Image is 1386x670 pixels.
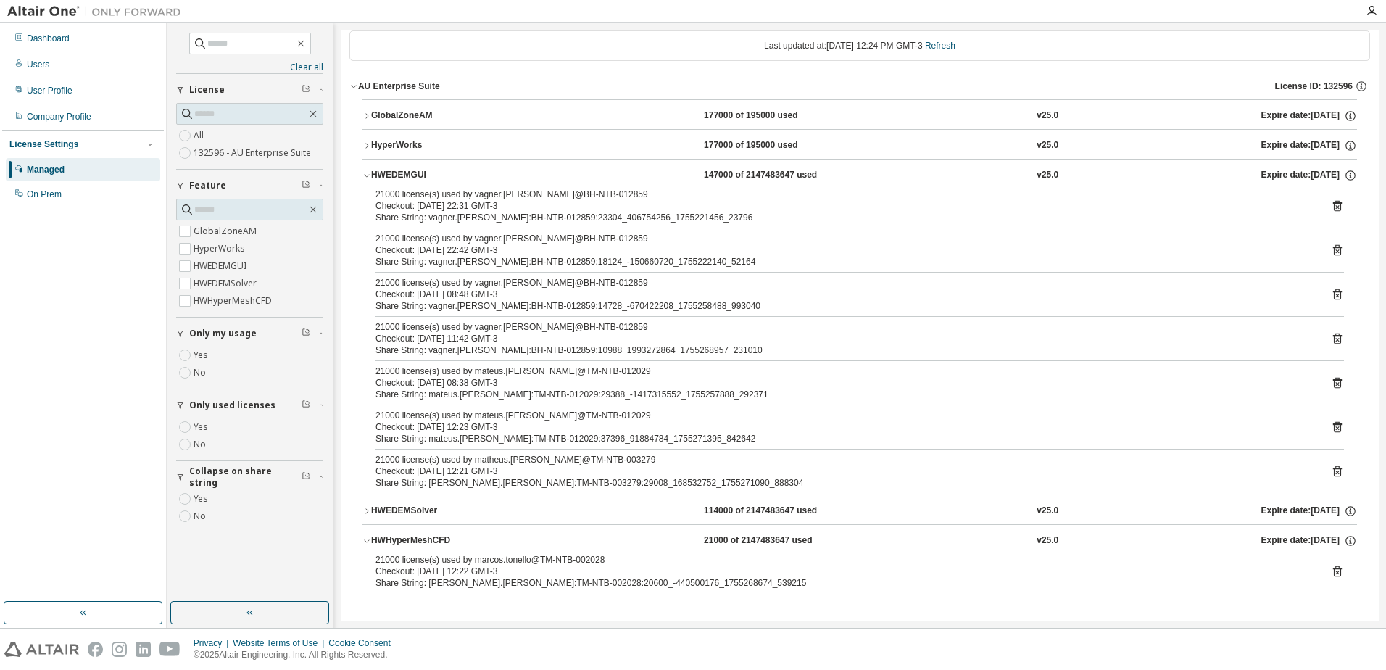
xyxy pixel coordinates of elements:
[375,256,1309,268] div: Share String: vagner.[PERSON_NAME]:BH-NTB-012859:18124_-150660720_1755222140_52164
[375,389,1309,400] div: Share String: mateus.[PERSON_NAME]:TM-NTB-012029:29388_-1417315552_1755257888_292371
[375,477,1309,489] div: Share String: [PERSON_NAME].[PERSON_NAME]:TM-NTB-003279:29008_168532752_1755271090_888304
[88,642,103,657] img: facebook.svg
[176,170,323,202] button: Feature
[302,180,310,191] span: Clear filter
[349,70,1370,102] button: AU Enterprise SuiteLicense ID: 132596
[159,642,180,657] img: youtube.svg
[371,505,502,518] div: HWEDEMSolver
[375,277,1309,289] div: 21000 license(s) used by vagner.[PERSON_NAME]@BH-NTB-012859
[925,41,955,51] a: Refresh
[375,200,1309,212] div: Checkout: [DATE] 22:31 GMT-3
[112,642,127,657] img: instagram.svg
[189,466,302,489] span: Collapse on share string
[362,495,1357,527] button: HWEDEMSolver114000 of 2147483647 usedv25.0Expire date:[DATE]
[189,328,257,339] span: Only my usage
[194,144,314,162] label: 132596 - AU Enterprise Suite
[27,33,70,44] div: Dashboard
[27,85,72,96] div: User Profile
[176,461,323,493] button: Collapse on share string
[136,642,151,657] img: linkedin.svg
[194,240,248,257] label: HyperWorks
[189,400,275,411] span: Only used licenses
[704,505,834,518] div: 114000 of 2147483647 used
[27,111,91,123] div: Company Profile
[194,436,209,453] label: No
[375,410,1309,421] div: 21000 license(s) used by mateus.[PERSON_NAME]@TM-NTB-012029
[233,637,328,649] div: Website Terms of Use
[362,100,1357,132] button: GlobalZoneAM177000 of 195000 usedv25.0Expire date:[DATE]
[375,365,1309,377] div: 21000 license(s) used by mateus.[PERSON_NAME]@TM-NTB-012029
[27,59,49,70] div: Users
[375,421,1309,433] div: Checkout: [DATE] 12:23 GMT-3
[371,534,502,547] div: HWHyperMeshCFD
[194,649,399,661] p: © 2025 Altair Engineering, Inc. All Rights Reserved.
[1261,534,1356,547] div: Expire date: [DATE]
[375,289,1309,300] div: Checkout: [DATE] 08:48 GMT-3
[302,471,310,483] span: Clear filter
[302,328,310,339] span: Clear filter
[194,508,209,525] label: No
[375,344,1309,356] div: Share String: vagner.[PERSON_NAME]:BH-NTB-012859:10988_1993272864_1755268957_231010
[4,642,79,657] img: altair_logo.svg
[375,466,1309,477] div: Checkout: [DATE] 12:21 GMT-3
[302,84,310,96] span: Clear filter
[375,454,1309,466] div: 21000 license(s) used by matheus.[PERSON_NAME]@TM-NTB-003279
[371,109,502,123] div: GlobalZoneAM
[375,577,1309,589] div: Share String: [PERSON_NAME].[PERSON_NAME]:TM-NTB-002028:20600_-440500176_1755268674_539215
[194,418,211,436] label: Yes
[27,189,62,200] div: On Prem
[362,160,1357,191] button: HWEDEMGUI147000 of 2147483647 usedv25.0Expire date:[DATE]
[362,130,1357,162] button: HyperWorks177000 of 195000 usedv25.0Expire date:[DATE]
[704,109,834,123] div: 177000 of 195000 used
[194,292,275,310] label: HWHyperMeshCFD
[194,223,260,240] label: GlobalZoneAM
[704,139,834,152] div: 177000 of 195000 used
[27,164,65,175] div: Managed
[704,534,834,547] div: 21000 of 2147483647 used
[1037,505,1058,518] div: v25.0
[349,30,1370,61] div: Last updated at: [DATE] 12:24 PM GMT-3
[194,257,249,275] label: HWEDEMGUI
[1261,139,1356,152] div: Expire date: [DATE]
[189,84,225,96] span: License
[194,364,209,381] label: No
[189,180,226,191] span: Feature
[176,74,323,106] button: License
[704,169,834,182] div: 147000 of 2147483647 used
[7,4,188,19] img: Altair One
[375,566,1309,577] div: Checkout: [DATE] 12:22 GMT-3
[375,433,1309,444] div: Share String: mateus.[PERSON_NAME]:TM-NTB-012029:37396_91884784_1755271395_842642
[194,637,233,649] div: Privacy
[371,169,502,182] div: HWEDEMGUI
[1261,169,1356,182] div: Expire date: [DATE]
[176,62,323,73] a: Clear all
[375,300,1309,312] div: Share String: vagner.[PERSON_NAME]:BH-NTB-012859:14728_-670422208_1755258488_993040
[1037,109,1058,123] div: v25.0
[375,321,1309,333] div: 21000 license(s) used by vagner.[PERSON_NAME]@BH-NTB-012859
[375,233,1309,244] div: 21000 license(s) used by vagner.[PERSON_NAME]@BH-NTB-012859
[375,244,1309,256] div: Checkout: [DATE] 22:42 GMT-3
[1037,534,1058,547] div: v25.0
[1261,109,1356,123] div: Expire date: [DATE]
[375,212,1309,223] div: Share String: vagner.[PERSON_NAME]:BH-NTB-012859:23304_406754256_1755221456_23796
[358,80,440,92] div: AU Enterprise Suite
[371,139,502,152] div: HyperWorks
[1037,169,1058,182] div: v25.0
[328,637,399,649] div: Cookie Consent
[194,275,260,292] label: HWEDEMSolver
[302,400,310,411] span: Clear filter
[1261,505,1356,518] div: Expire date: [DATE]
[375,333,1309,344] div: Checkout: [DATE] 11:42 GMT-3
[9,138,78,150] div: License Settings
[375,189,1309,200] div: 21000 license(s) used by vagner.[PERSON_NAME]@BH-NTB-012859
[176,318,323,350] button: Only my usage
[362,525,1357,557] button: HWHyperMeshCFD21000 of 2147483647 usedv25.0Expire date:[DATE]
[1037,139,1058,152] div: v25.0
[1275,80,1353,92] span: License ID: 132596
[375,554,1309,566] div: 21000 license(s) used by marcos.tonello@TM-NTB-002028
[194,347,211,364] label: Yes
[176,389,323,421] button: Only used licenses
[194,490,211,508] label: Yes
[375,377,1309,389] div: Checkout: [DATE] 08:38 GMT-3
[194,127,207,144] label: All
